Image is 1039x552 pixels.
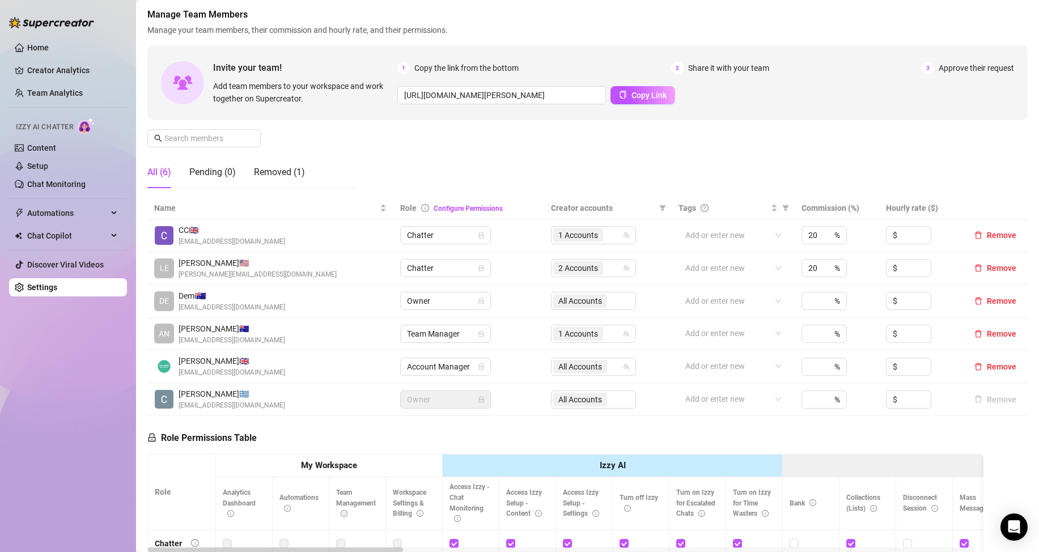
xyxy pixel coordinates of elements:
span: question-circle [701,204,709,212]
span: All Accounts [553,360,607,373]
th: Hourly rate ($) [879,197,963,219]
button: Remove [970,360,1021,373]
strong: Izzy AI [600,460,626,470]
img: CC [155,226,173,245]
span: Demi 🇦🇺 [179,290,285,302]
span: Disconnect Session [903,494,938,512]
span: Creator accounts [551,202,655,214]
span: Chatter [407,260,484,277]
span: info-circle [341,510,347,517]
span: Add team members to your workspace and work together on Supercreator. [213,80,393,105]
img: Catherine Elizabeth [155,390,173,409]
span: Access Izzy Setup - Settings [563,489,599,518]
span: Collections (Lists) [846,494,880,512]
span: info-circle [624,505,631,512]
span: lock [147,433,156,442]
span: filter [780,199,791,216]
span: delete [974,264,982,272]
h5: Role Permissions Table [147,431,257,445]
div: Removed (1) [254,165,305,179]
span: [PERSON_NAME] 🇬🇧 [179,355,285,367]
button: Remove [970,228,1021,242]
span: [EMAIL_ADDRESS][DOMAIN_NAME] [179,236,285,247]
span: lock [478,330,485,337]
span: AN [159,328,169,340]
span: info-circle [592,510,599,517]
span: 2 Accounts [553,261,603,275]
span: 1 Accounts [553,228,603,242]
span: filter [657,199,668,216]
a: Discover Viral Videos [27,260,104,269]
span: Remove [987,231,1016,240]
span: Share it with your team [688,62,769,74]
div: All (6) [147,165,171,179]
span: [PERSON_NAME] 🇬🇷 [179,388,285,400]
span: 3 [922,62,934,74]
span: team [623,363,630,370]
span: LE [160,262,169,274]
span: Team Manager [407,325,484,342]
span: Manage your team members, their commission and hourly rate, and their permissions. [147,24,1028,36]
span: Turn on Izzy for Escalated Chats [676,489,715,518]
span: Access Izzy Setup - Content [506,489,542,518]
span: filter [782,205,789,211]
span: info-circle [191,539,199,547]
span: info-circle [535,510,542,517]
a: Configure Permissions [434,205,503,213]
span: copy [619,91,627,99]
span: Remove [987,362,1016,371]
span: delete [974,330,982,338]
span: CC 🇬🇧 [179,224,285,236]
span: Name [154,202,378,214]
span: [EMAIL_ADDRESS][DOMAIN_NAME] [179,335,285,346]
span: Manage Team Members [147,8,1028,22]
span: lock [478,396,485,403]
span: DE [159,295,169,307]
span: info-circle [227,510,234,517]
button: Remove [970,327,1021,341]
div: Chatter [155,537,182,550]
span: info-circle [870,505,877,512]
span: info-circle [417,510,423,517]
span: Remove [987,264,1016,273]
span: Owner [407,391,484,408]
span: 2 [671,62,684,74]
strong: My Workspace [301,460,357,470]
span: info-circle [421,204,429,212]
span: Account Manager [407,358,484,375]
span: All Accounts [558,360,602,373]
a: Home [27,43,49,52]
span: info-circle [931,505,938,512]
img: AI Chatter [78,117,95,134]
span: 1 [397,62,410,74]
span: delete [974,297,982,305]
span: 1 Accounts [558,328,598,340]
span: Turn off Izzy [620,494,658,512]
span: Approve their request [939,62,1014,74]
span: [EMAIL_ADDRESS][DOMAIN_NAME] [179,367,285,378]
span: Workspace Settings & Billing [393,489,426,518]
span: Remove [987,329,1016,338]
th: Role [148,455,216,530]
span: [EMAIL_ADDRESS][DOMAIN_NAME] [179,400,285,411]
span: Analytics Dashboard [223,489,256,518]
span: info-circle [284,505,291,512]
span: Copy Link [631,91,667,100]
span: 1 Accounts [553,327,603,341]
span: search [154,134,162,142]
div: Pending (0) [189,165,236,179]
img: logo-BBDzfeDw.svg [9,17,94,28]
span: Mass Message [960,494,998,512]
a: Setup [27,162,48,171]
div: Open Intercom Messenger [1000,513,1028,541]
span: info-circle [698,510,705,517]
span: 1 Accounts [558,229,598,241]
span: info-circle [762,510,769,517]
a: Settings [27,283,57,292]
span: Role [400,203,417,213]
a: Team Analytics [27,88,83,97]
span: lock [478,363,485,370]
span: Chat Copilot [27,227,108,245]
span: [PERSON_NAME] 🇺🇸 [179,257,337,269]
span: 2 Accounts [558,262,598,274]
